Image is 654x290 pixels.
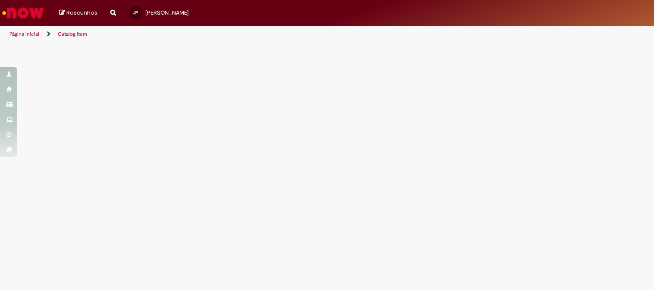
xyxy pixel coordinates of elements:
span: [PERSON_NAME] [145,9,189,16]
a: Catalog Item [58,31,87,37]
span: JP [133,10,138,15]
span: Rascunhos [66,9,97,17]
a: Rascunhos [59,9,97,17]
a: Página inicial [9,31,39,37]
ul: Trilhas de página [6,26,429,42]
img: ServiceNow [1,4,45,22]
